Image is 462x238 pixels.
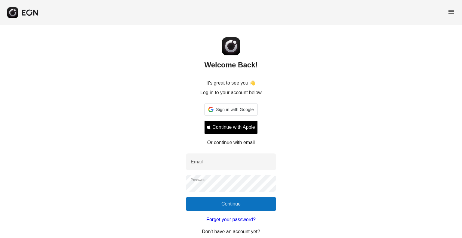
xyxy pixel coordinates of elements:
[206,216,256,223] a: Forget your password?
[207,139,255,146] p: Or continue with email
[191,178,207,182] label: Password
[448,8,455,15] span: menu
[205,60,258,70] h2: Welcome Back!
[204,104,257,116] div: Sign in with Google
[202,228,260,235] p: Don't have an account yet?
[186,197,276,211] button: Continue
[204,120,257,134] button: Signin with apple ID
[206,79,256,87] p: It's great to see you 👋
[216,106,254,113] span: Sign in with Google
[191,158,203,165] label: Email
[200,89,262,96] p: Log in to your account below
